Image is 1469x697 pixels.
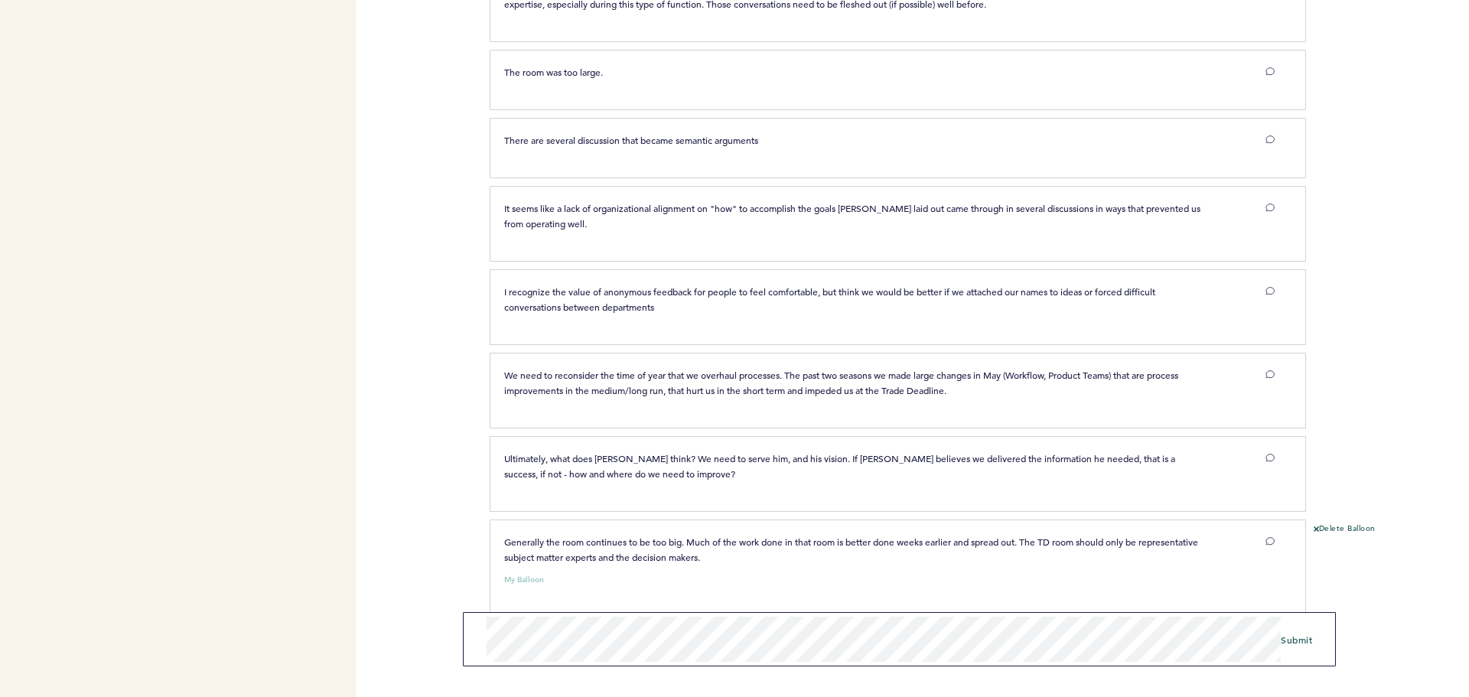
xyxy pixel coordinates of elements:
span: Submit [1281,633,1312,646]
span: I recognize the value of anonymous feedback for people to feel comfortable, but think we would be... [504,285,1158,313]
span: Ultimately, what does [PERSON_NAME] think? We need to serve him, and his vision. If [PERSON_NAME]... [504,452,1177,480]
button: Submit [1281,632,1312,647]
span: The room was too large. [504,66,603,78]
button: Delete Balloon [1314,523,1376,536]
span: Generally the room continues to be too big. Much of the work done in that room is better done wee... [504,536,1200,563]
small: My Balloon [504,576,544,584]
span: It seems like a lack of organizational alignment on "how" to accomplish the goals [PERSON_NAME] l... [504,202,1203,230]
span: We need to reconsider the time of year that we overhaul processes. The past two seasons we made l... [504,369,1181,396]
span: There are several discussion that became semantic arguments [504,134,758,146]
